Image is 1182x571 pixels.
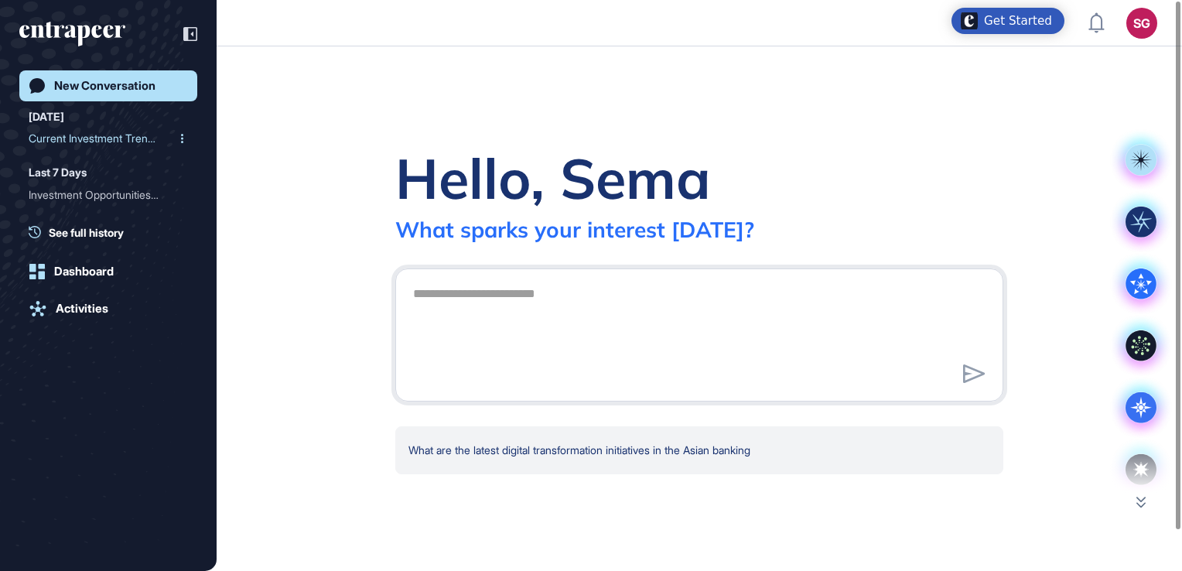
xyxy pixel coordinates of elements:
[29,163,87,182] div: Last 7 Days
[1126,8,1157,39] button: SG
[395,143,711,213] div: Hello, Sema
[951,8,1064,34] div: Open Get Started checklist
[395,426,1003,474] div: What are the latest digital transformation initiatives in the Asian banking
[29,224,197,241] a: See full history
[19,22,125,46] div: entrapeer-logo
[29,126,188,151] div: Current Investment Trends in the Banking Sector in Asia
[29,183,176,207] div: Investment Opportunities ...
[19,70,197,101] a: New Conversation
[49,224,124,241] span: See full history
[29,183,188,207] div: Investment Opportunities for Turkish Banks in Hong Kong
[961,12,978,29] img: launcher-image-alternative-text
[19,293,197,324] a: Activities
[19,256,197,287] a: Dashboard
[56,302,108,316] div: Activities
[984,13,1052,29] div: Get Started
[395,216,754,243] div: What sparks your interest [DATE]?
[29,126,176,151] div: Current Investment Trends...
[54,265,114,279] div: Dashboard
[29,108,64,126] div: [DATE]
[54,79,155,93] div: New Conversation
